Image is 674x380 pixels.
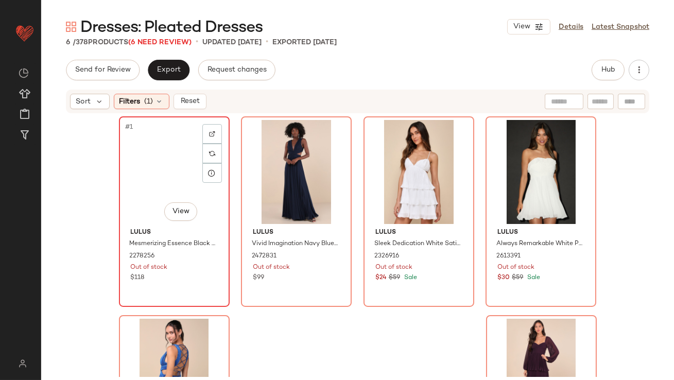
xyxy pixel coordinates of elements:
[497,263,534,272] span: Out of stock
[513,23,530,31] span: View
[497,228,584,237] span: Lulus
[19,68,29,78] img: svg%3e
[209,131,215,137] img: svg%3e
[198,60,275,80] button: Request changes
[209,150,215,157] img: svg%3e
[272,37,337,48] p: Exported [DATE]
[559,22,583,32] a: Details
[164,202,197,221] button: View
[507,19,550,34] button: View
[375,273,387,283] span: $24
[266,36,268,48] span: •
[66,39,76,46] span: 6 /
[131,228,218,237] span: Lulus
[130,239,217,249] span: Mesmerizing Essence Black Pleated Backless Tiered Maxi Dress
[367,120,471,224] img: 11355861_2326916.jpg
[130,252,155,261] span: 2278256
[592,60,625,80] button: Hub
[66,37,192,48] div: Products
[374,252,399,261] span: 2326916
[125,122,135,132] span: #1
[253,273,264,283] span: $99
[131,263,168,272] span: Out of stock
[245,120,348,224] img: 11971761_2472831.jpg
[252,239,339,249] span: Vivid Imagination Navy Blue Cutout Maxi Dress
[172,208,189,216] span: View
[180,97,199,106] span: Reset
[119,96,141,107] span: Filters
[75,66,131,74] span: Send for Review
[496,252,521,261] span: 2613391
[374,239,461,249] span: Sleek Dedication White Satin Plisse Cutout Tiered Mini Dress
[496,239,583,249] span: Always Remarkable White Pleated Mini Dress
[66,22,76,32] img: svg%3e
[253,263,290,272] span: Out of stock
[196,36,198,48] span: •
[80,18,263,38] span: Dresses: Pleated Dresses
[402,274,417,281] span: Sale
[174,94,206,109] button: Reset
[389,273,400,283] span: $59
[128,39,192,46] span: (6 Need Review)
[525,274,540,281] span: Sale
[489,120,593,224] img: 2613391_2_02_front_Retakes_2025-06-04.jpg
[592,22,649,32] a: Latest Snapshot
[76,96,91,107] span: Sort
[76,39,88,46] span: 378
[375,228,462,237] span: Lulus
[131,273,145,283] span: $118
[148,60,189,80] button: Export
[252,252,276,261] span: 2472831
[157,66,181,74] span: Export
[12,359,32,368] img: svg%3e
[375,263,412,272] span: Out of stock
[202,37,262,48] p: updated [DATE]
[497,273,510,283] span: $30
[512,273,523,283] span: $59
[207,66,267,74] span: Request changes
[66,60,140,80] button: Send for Review
[253,228,340,237] span: Lulus
[145,96,153,107] span: (1)
[601,66,615,74] span: Hub
[14,23,35,43] img: heart_red.DM2ytmEG.svg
